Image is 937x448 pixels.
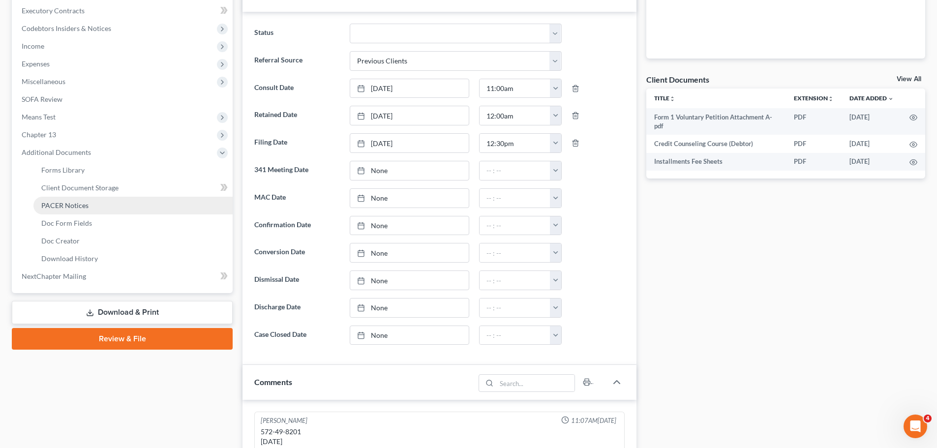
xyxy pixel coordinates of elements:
a: Date Added expand_more [849,94,894,102]
i: unfold_more [828,96,834,102]
span: PACER Notices [41,201,89,209]
td: Credit Counseling Course (Debtor) [646,135,786,152]
span: 4 [924,415,932,422]
span: Download History [41,254,98,263]
label: Discharge Date [249,298,344,318]
label: Consult Date [249,79,344,98]
span: Doc Creator [41,237,80,245]
input: -- : -- [480,326,550,345]
span: Executory Contracts [22,6,85,15]
a: Download History [33,250,233,268]
span: SOFA Review [22,95,62,103]
a: None [350,243,469,262]
a: Doc Creator [33,232,233,250]
span: Additional Documents [22,148,91,156]
a: View All [897,76,921,83]
a: None [350,161,469,180]
label: Case Closed Date [249,326,344,345]
input: -- : -- [480,271,550,290]
td: [DATE] [842,135,902,152]
input: -- : -- [480,216,550,235]
a: None [350,299,469,317]
label: 341 Meeting Date [249,161,344,180]
a: None [350,189,469,208]
a: Extensionunfold_more [794,94,834,102]
a: Executory Contracts [14,2,233,20]
a: None [350,216,469,235]
label: Referral Source [249,51,344,71]
a: Doc Form Fields [33,214,233,232]
span: Codebtors Insiders & Notices [22,24,111,32]
span: Income [22,42,44,50]
span: Comments [254,377,292,387]
label: Dismissal Date [249,270,344,290]
span: NextChapter Mailing [22,272,86,280]
a: Review & File [12,328,233,350]
input: -- : -- [480,106,550,125]
label: Retained Date [249,106,344,125]
td: Installments Fee Sheets [646,153,786,171]
a: Titleunfold_more [654,94,675,102]
a: SOFA Review [14,90,233,108]
div: 572-49-8201 [DATE] [261,427,618,447]
label: Filing Date [249,133,344,153]
input: -- : -- [480,134,550,152]
div: Client Documents [646,74,709,85]
label: Status [249,24,344,43]
td: [DATE] [842,153,902,171]
a: [DATE] [350,134,469,152]
a: NextChapter Mailing [14,268,233,285]
td: PDF [786,135,842,152]
span: Means Test [22,113,56,121]
a: [DATE] [350,106,469,125]
td: Form 1 Voluntary Petition Attachment A-pdf [646,108,786,135]
span: Expenses [22,60,50,68]
a: Client Document Storage [33,179,233,197]
label: MAC Date [249,188,344,208]
div: [PERSON_NAME] [261,416,307,425]
span: Miscellaneous [22,77,65,86]
td: PDF [786,153,842,171]
label: Conversion Date [249,243,344,263]
a: [DATE] [350,79,469,98]
input: -- : -- [480,79,550,98]
label: Confirmation Date [249,216,344,236]
a: Forms Library [33,161,233,179]
a: Download & Print [12,301,233,324]
a: None [350,271,469,290]
input: -- : -- [480,161,550,180]
i: unfold_more [669,96,675,102]
a: None [350,326,469,345]
input: Search... [497,375,575,391]
td: [DATE] [842,108,902,135]
span: Client Document Storage [41,183,119,192]
span: 11:07AM[DATE] [571,416,616,425]
input: -- : -- [480,189,550,208]
i: expand_more [888,96,894,102]
td: PDF [786,108,842,135]
input: -- : -- [480,243,550,262]
span: Chapter 13 [22,130,56,139]
input: -- : -- [480,299,550,317]
span: Forms Library [41,166,85,174]
iframe: Intercom live chat [904,415,927,438]
a: PACER Notices [33,197,233,214]
span: Doc Form Fields [41,219,92,227]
